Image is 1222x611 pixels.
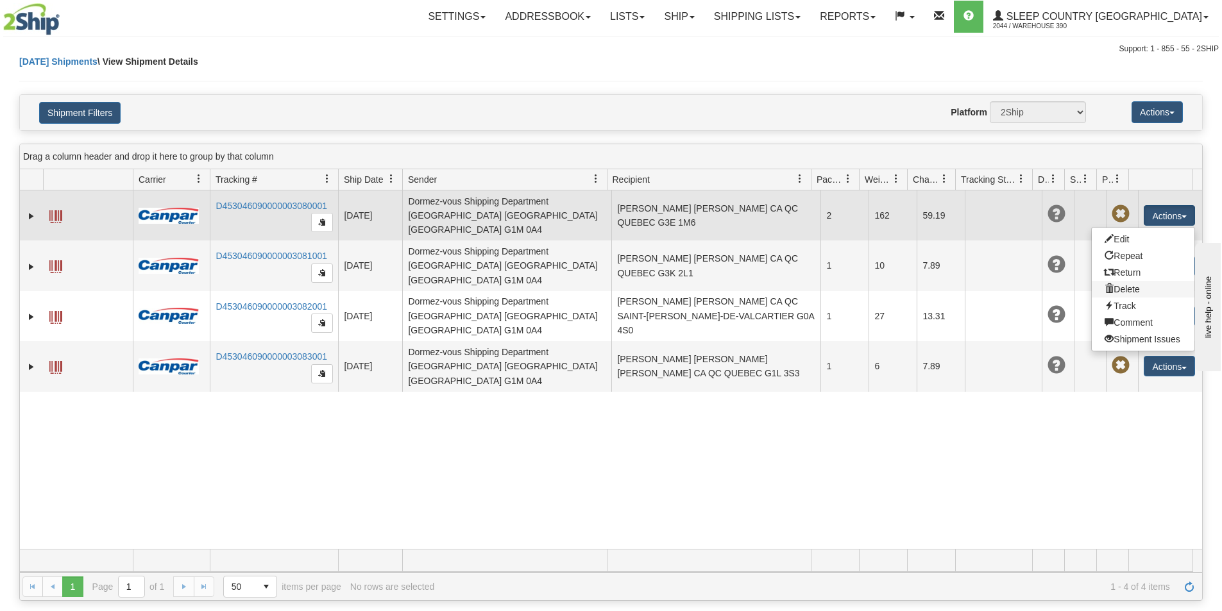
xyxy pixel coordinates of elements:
td: 59.19 [917,190,965,240]
div: No rows are selected [350,582,435,592]
span: Packages [817,173,844,186]
label: Platform [951,106,987,119]
a: Ship [654,1,704,33]
td: 1 [820,341,869,391]
td: 162 [869,190,917,240]
a: Edit [1092,231,1194,247]
div: live help - online [10,11,119,21]
a: Charge filter column settings [933,168,955,190]
span: 50 [232,580,248,593]
td: 7.89 [917,240,965,290]
a: D453046090000003083001 [216,351,327,362]
a: Shipment Issues filter column settings [1074,168,1096,190]
a: Pickup Status filter column settings [1107,168,1128,190]
td: 7.89 [917,341,965,391]
button: Copy to clipboard [311,213,333,232]
td: [DATE] [338,240,402,290]
a: Reports [810,1,885,33]
a: Shipment Issues [1092,331,1194,347]
a: Expand [25,260,38,273]
span: 2044 / Warehouse 390 [993,20,1089,33]
a: Label [49,355,62,376]
td: [DATE] [338,341,402,391]
span: Pickup Not Assigned [1112,205,1130,223]
input: Page 1 [119,576,144,597]
td: 2 [820,190,869,240]
iframe: chat widget [1192,240,1221,371]
a: Expand [25,310,38,323]
span: Weight [865,173,892,186]
span: Unknown [1048,356,1065,374]
img: 14 - Canpar [139,258,199,274]
td: 13.31 [917,291,965,341]
td: Dormez-vous Shipping Department [GEOGRAPHIC_DATA] [GEOGRAPHIC_DATA] [GEOGRAPHIC_DATA] G1M 0A4 [402,291,611,341]
a: D453046090000003081001 [216,251,327,261]
div: grid grouping header [20,144,1202,169]
td: Dormez-vous Shipping Department [GEOGRAPHIC_DATA] [GEOGRAPHIC_DATA] [GEOGRAPHIC_DATA] G1M 0A4 [402,190,611,240]
a: Ship Date filter column settings [380,168,402,190]
span: Sleep Country [GEOGRAPHIC_DATA] [1003,11,1202,22]
a: Sleep Country [GEOGRAPHIC_DATA] 2044 / Warehouse 390 [983,1,1218,33]
a: Tracking # filter column settings [316,168,338,190]
a: Refresh [1179,576,1200,597]
span: Page 1 [62,576,83,597]
a: Delete shipment [1092,281,1194,297]
button: Copy to clipboard [311,314,333,333]
a: Lists [600,1,654,33]
div: Support: 1 - 855 - 55 - 2SHIP [3,44,1219,54]
span: 1 - 4 of 4 items [443,582,1170,592]
a: Repeat [1092,247,1194,264]
button: Copy to clipboard [311,364,333,383]
span: Unknown [1048,205,1065,223]
a: Expand [25,210,38,222]
a: Expand [25,360,38,373]
span: Unknown [1048,306,1065,324]
a: Comment [1092,314,1194,331]
td: Dormez-vous Shipping Department [GEOGRAPHIC_DATA] [GEOGRAPHIC_DATA] [GEOGRAPHIC_DATA] G1M 0A4 [402,240,611,290]
span: Pickup Not Assigned [1112,356,1130,374]
a: Label [49,255,62,275]
td: [PERSON_NAME] [PERSON_NAME] CA QC QUEBEC G3K 2L1 [611,240,820,290]
span: \ View Shipment Details [98,56,198,67]
a: Return [1092,264,1194,281]
span: Page sizes drop down [223,576,277,598]
a: Weight filter column settings [885,168,907,190]
a: Packages filter column settings [837,168,859,190]
span: Charge [913,173,940,186]
span: Tracking Status [961,173,1017,186]
td: [PERSON_NAME] [PERSON_NAME] CA QC SAINT-[PERSON_NAME]-DE-VALCARTIER G0A 4S0 [611,291,820,341]
span: Pickup Status [1102,173,1113,186]
td: 1 [820,291,869,341]
a: Addressbook [495,1,600,33]
a: Label [49,305,62,326]
td: Dormez-vous Shipping Department [GEOGRAPHIC_DATA] [GEOGRAPHIC_DATA] [GEOGRAPHIC_DATA] G1M 0A4 [402,341,611,391]
a: Delivery Status filter column settings [1042,168,1064,190]
span: Shipment Issues [1070,173,1081,186]
img: 14 - Canpar [139,358,199,374]
span: Unknown [1048,256,1065,274]
a: Recipient filter column settings [789,168,811,190]
a: D453046090000003082001 [216,301,327,312]
span: Delivery Status [1038,173,1049,186]
button: Copy to clipboard [311,264,333,283]
img: logo2044.jpg [3,3,60,35]
a: Settings [418,1,495,33]
a: Tracking Status filter column settings [1010,168,1032,190]
td: 6 [869,341,917,391]
span: Sender [408,173,437,186]
td: 27 [869,291,917,341]
a: Shipping lists [704,1,810,33]
td: [DATE] [338,190,402,240]
button: Shipment Filters [39,102,121,124]
span: Page of 1 [92,576,165,598]
span: Carrier [139,173,166,186]
span: items per page [223,576,341,598]
a: Sender filter column settings [585,168,607,190]
td: [PERSON_NAME] [PERSON_NAME] [PERSON_NAME] CA QC QUEBEC G1L 3S3 [611,341,820,391]
a: Track [1092,297,1194,314]
button: Actions [1144,205,1195,226]
a: Label [49,205,62,225]
span: Tracking # [216,173,257,186]
td: 10 [869,240,917,290]
a: D453046090000003080001 [216,201,327,211]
